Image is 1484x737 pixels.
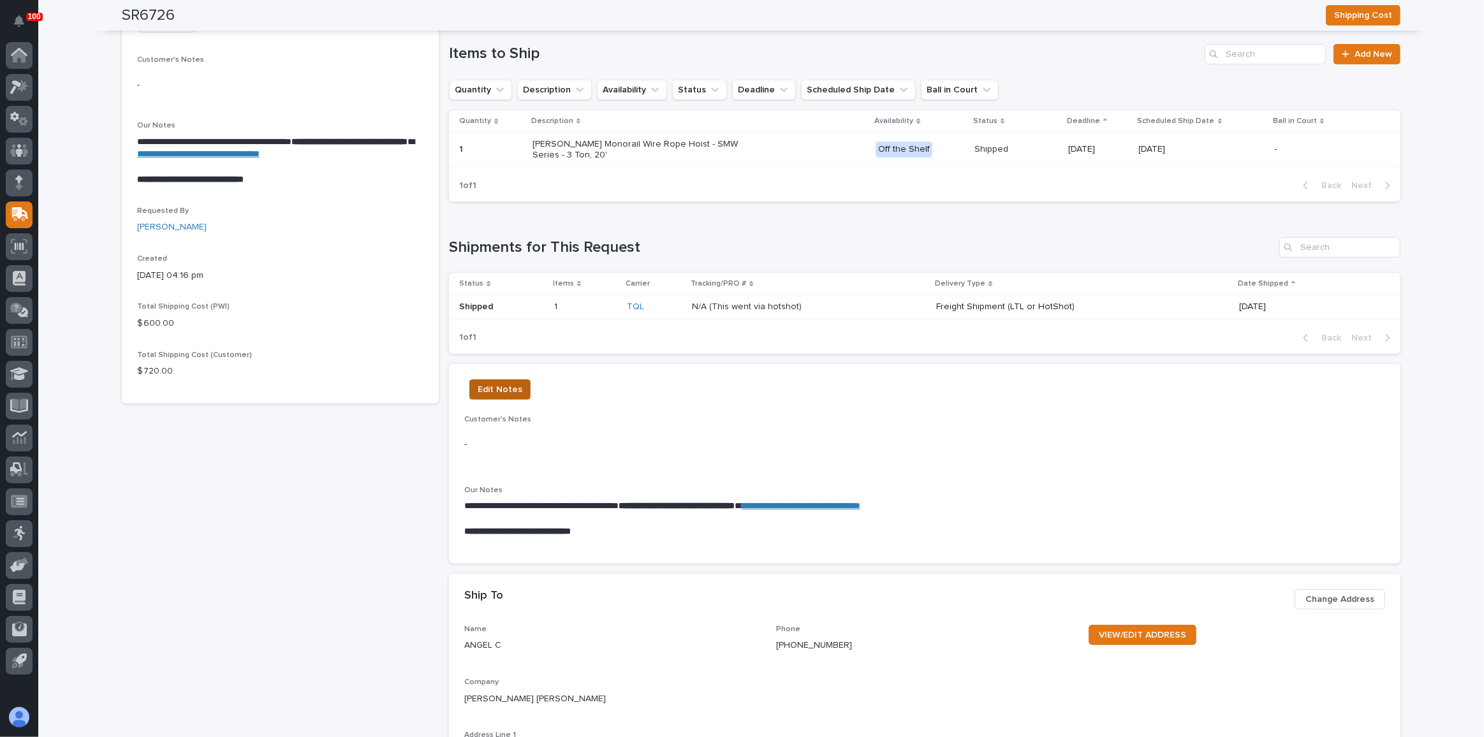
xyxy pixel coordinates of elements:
button: Status [672,80,727,100]
span: Customer's Notes [464,416,531,423]
span: VIEW/EDIT ADDRESS [1099,631,1186,639]
span: Name [464,625,487,633]
button: Quantity [449,80,512,100]
span: Our Notes [137,122,175,129]
div: Off the Shelf [876,142,932,157]
p: Quantity [459,114,491,128]
button: Change Address [1295,589,1385,609]
button: Availability [597,80,667,100]
button: Notifications [6,8,33,34]
p: [DATE] 04:16 pm [137,269,423,282]
a: TQL [628,302,645,312]
p: [DATE] [1239,302,1380,312]
input: Search [1205,44,1326,64]
p: $ 720.00 [137,365,423,378]
span: Customer's Notes [137,56,204,64]
p: Deadline [1067,114,1100,128]
input: Search [1279,237,1400,258]
p: Scheduled Ship Date [1138,114,1215,128]
span: Company [464,678,499,686]
p: [PERSON_NAME] Monorail Wire Rope Hoist - SMW Series - 3 Ton, 20' [533,139,756,161]
button: Next [1346,332,1400,344]
button: Deadline [732,80,796,100]
span: Next [1351,180,1379,191]
p: [PHONE_NUMBER] [776,639,852,652]
a: VIEW/EDIT ADDRESS [1089,625,1196,645]
p: Items [553,277,574,291]
p: Delivery Type [935,277,985,291]
span: Our Notes [464,486,503,494]
span: Shipping Cost [1334,8,1392,23]
span: Phone [776,625,800,633]
a: [PERSON_NAME] [137,221,207,234]
h1: Items to Ship [449,45,1200,63]
button: Scheduled Ship Date [801,80,916,100]
button: Next [1346,180,1400,191]
p: Freight Shipment (LTL or HotShot) [936,302,1159,312]
p: Shipped [974,144,1058,155]
h2: SR6726 [122,6,175,25]
span: Back [1314,180,1341,191]
p: Status [459,277,483,291]
tr: Shipped11 TQL N/A (This went via hotshot)N/A (This went via hotshot) Freight Shipment (LTL or Hot... [449,295,1400,319]
button: Shipping Cost [1326,5,1400,26]
p: N/A (This went via hotshot) [692,299,804,312]
p: Availability [874,114,913,128]
p: - [137,78,423,92]
p: 1 of 1 [449,170,487,201]
span: Back [1314,332,1341,344]
span: Requested By [137,207,189,215]
div: Notifications100 [16,15,33,36]
span: Next [1351,332,1379,344]
p: Shipped [459,302,544,312]
p: Ball in Court [1273,114,1317,128]
span: Change Address [1305,592,1374,607]
button: Ball in Court [921,80,999,100]
p: Status [973,114,997,128]
p: - [464,438,1385,451]
p: [PERSON_NAME] [PERSON_NAME] [464,692,1385,706]
h1: Shipments for This Request [449,238,1274,257]
tr: 11 [PERSON_NAME] Monorail Wire Rope Hoist - SMW Series - 3 Ton, 20'Off the ShelfShipped[DATE][DATE]- [449,133,1400,167]
button: Back [1293,180,1346,191]
span: Add New [1355,50,1392,59]
p: Carrier [626,277,650,291]
button: Description [517,80,592,100]
span: Total Shipping Cost (PWI) [137,303,230,310]
p: 1 [459,142,466,155]
a: Add New [1333,44,1400,64]
p: [DATE] [1068,144,1129,155]
span: Total Shipping Cost (Customer) [137,351,252,359]
p: - [1274,144,1358,155]
h2: Ship To [464,589,503,603]
p: 100 [28,12,41,21]
span: Created [137,255,167,263]
p: 1 [554,299,560,312]
p: $ 600.00 [137,317,423,330]
p: Tracking/PRO # [691,277,746,291]
button: Back [1293,332,1346,344]
button: users-avatar [6,704,33,731]
p: [DATE] [1139,144,1264,155]
p: Description [531,114,573,128]
p: ANGEL C [464,639,501,652]
span: Edit Notes [478,382,522,397]
p: 1 of 1 [449,322,487,353]
button: Edit Notes [469,379,531,400]
p: Date Shipped [1238,277,1288,291]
